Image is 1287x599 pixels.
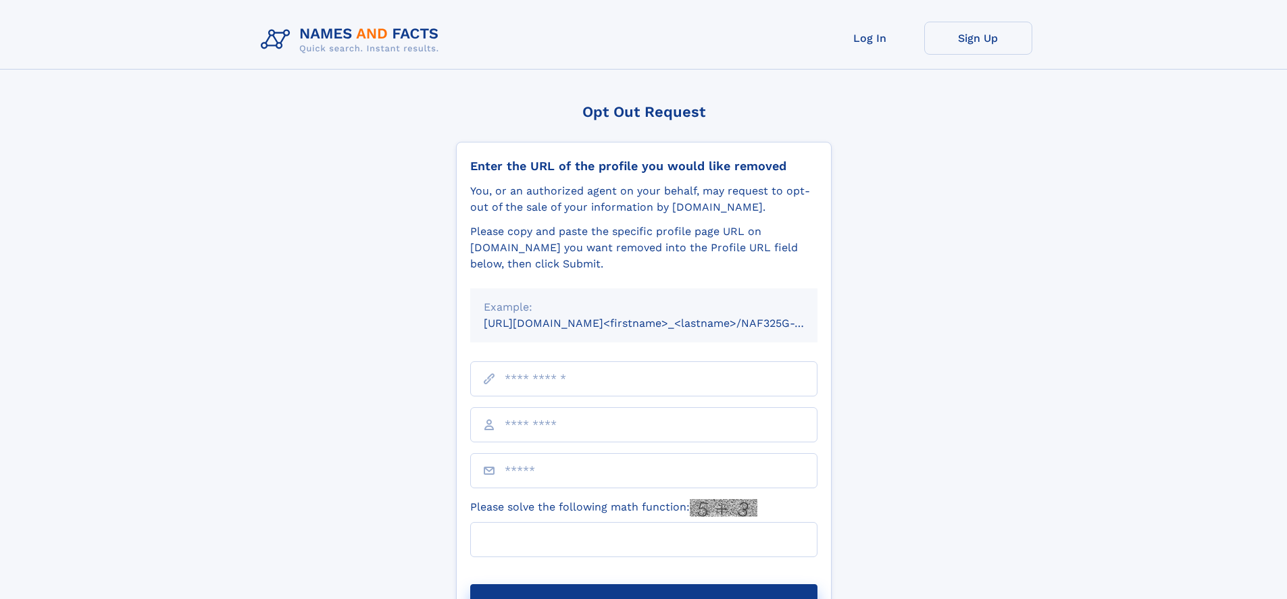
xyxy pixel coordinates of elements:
[484,317,843,330] small: [URL][DOMAIN_NAME]<firstname>_<lastname>/NAF325G-xxxxxxxx
[816,22,924,55] a: Log In
[470,224,817,272] div: Please copy and paste the specific profile page URL on [DOMAIN_NAME] you want removed into the Pr...
[470,159,817,174] div: Enter the URL of the profile you would like removed
[924,22,1032,55] a: Sign Up
[470,183,817,215] div: You, or an authorized agent on your behalf, may request to opt-out of the sale of your informatio...
[456,103,832,120] div: Opt Out Request
[255,22,450,58] img: Logo Names and Facts
[484,299,804,315] div: Example:
[470,499,757,517] label: Please solve the following math function:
